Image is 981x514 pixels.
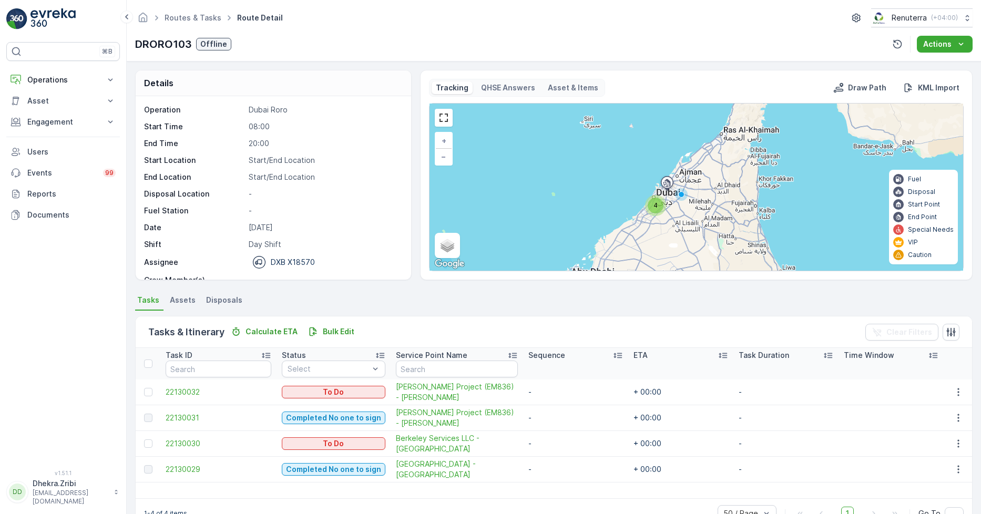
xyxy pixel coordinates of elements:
p: Tracking [436,83,468,93]
button: Completed No one to sign [282,463,385,476]
p: ETA [633,350,648,361]
button: Actions [917,36,973,53]
a: Zoom In [436,133,452,149]
td: + 00:00 [628,431,733,457]
a: Saudi German Hospital - Barsha [396,459,518,480]
p: Details [144,77,173,89]
p: Bulk Edit [323,326,354,337]
td: - [733,457,839,482]
p: Calculate ETA [246,326,298,337]
p: Select [288,364,369,374]
span: [GEOGRAPHIC_DATA] - [GEOGRAPHIC_DATA] [396,459,518,480]
span: − [441,152,446,161]
p: Operation [144,105,244,115]
p: Clear Filters [886,327,932,337]
p: End Location [144,172,244,182]
a: 22130029 [166,464,271,475]
span: [PERSON_NAME] Project (EM836) - [PERSON_NAME] [396,382,518,403]
p: Operations [27,75,99,85]
p: Start Point [908,200,940,209]
button: Asset [6,90,120,111]
p: 08:00 [249,121,400,132]
p: Asset [27,96,99,106]
button: KML Import [899,81,964,94]
p: [DATE] [249,222,400,233]
p: Actions [923,39,952,49]
button: Operations [6,69,120,90]
p: Engagement [27,117,99,127]
p: Start/End Location [249,172,400,182]
span: [PERSON_NAME] Project (EM836) - [PERSON_NAME] [396,407,518,428]
p: Task ID [166,350,192,361]
p: - [249,275,400,285]
div: Toggle Row Selected [144,439,152,448]
button: Calculate ETA [227,325,302,338]
p: To Do [323,438,344,449]
button: Clear Filters [865,324,938,341]
span: 4 [653,201,658,209]
span: Disposals [206,295,242,305]
button: DDDhekra.Zribi[EMAIL_ADDRESS][DOMAIN_NAME] [6,478,120,506]
td: - [523,431,628,457]
p: Shift [144,239,244,250]
p: Caution [908,251,932,259]
input: Search [396,361,518,377]
button: Bulk Edit [304,325,359,338]
p: To Do [323,387,344,397]
p: Date [144,222,244,233]
a: Routes & Tasks [165,13,221,22]
p: Disposal Location [144,189,244,199]
div: 0 [430,104,963,271]
button: To Do [282,437,385,450]
p: Draw Path [848,83,886,93]
p: Service Point Name [396,350,467,361]
p: QHSE Answers [481,83,535,93]
a: Wade Adams Project (EM836) - Nad Al Sheba [396,407,518,428]
a: Homepage [137,16,149,25]
p: Users [27,147,116,157]
span: Berkeley Services LLC - [GEOGRAPHIC_DATA] [396,433,518,454]
a: Reports [6,183,120,204]
p: VIP [908,238,918,246]
p: Renuterra [892,13,927,23]
p: Tasks & Itinerary [148,325,224,340]
a: Wade Adams Project (EM836) - Nad Al Sheba [396,382,518,403]
p: - [249,205,400,216]
img: logo_light-DOdMpM7g.png [30,8,76,29]
button: Draw Path [829,81,891,94]
p: Day Shift [249,239,400,250]
p: Asset & Items [548,83,598,93]
p: Completed No one to sign [286,464,381,475]
td: - [523,379,628,405]
p: Completed No one to sign [286,413,381,423]
p: ( +04:00 ) [931,14,958,22]
span: Tasks [137,295,159,305]
span: Assets [170,295,196,305]
img: Screenshot_2024-07-26_at_13.33.01.png [871,12,887,24]
a: 22130031 [166,413,271,423]
td: - [733,405,839,431]
button: Engagement [6,111,120,132]
p: Reports [27,189,116,199]
span: 22130030 [166,438,271,449]
p: Fuel [908,175,921,183]
p: Task Duration [739,350,789,361]
p: Dubai Roro [249,105,400,115]
p: Time Window [844,350,894,361]
a: 22130032 [166,387,271,397]
a: Open this area in Google Maps (opens a new window) [432,257,467,271]
div: Toggle Row Selected [144,465,152,474]
a: View Fullscreen [436,110,452,126]
div: Toggle Row Selected [144,414,152,422]
span: + [442,136,446,145]
input: Search [166,361,271,377]
p: Start/End Location [249,155,400,166]
button: To Do [282,386,385,398]
p: Sequence [528,350,565,361]
td: + 00:00 [628,379,733,405]
button: Completed No one to sign [282,412,385,424]
a: Documents [6,204,120,225]
p: ⌘B [102,47,113,56]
